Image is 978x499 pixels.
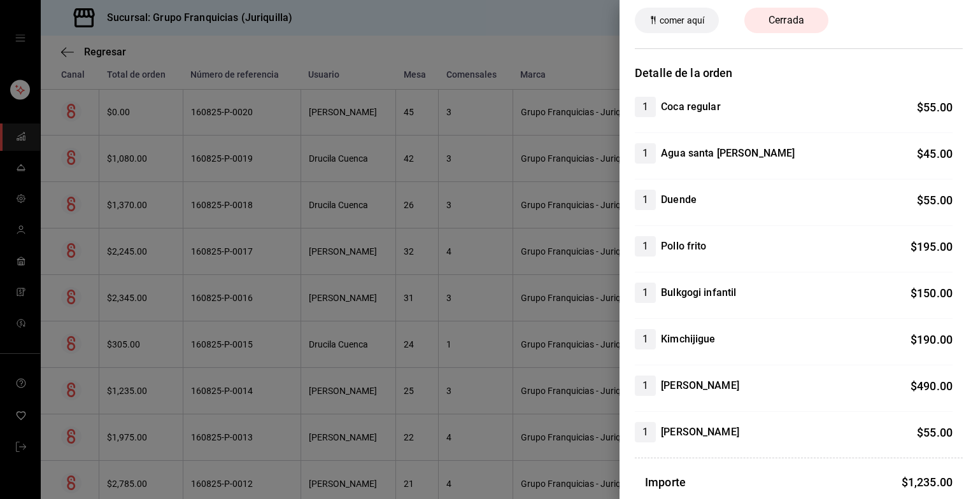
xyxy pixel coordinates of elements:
[635,285,656,300] span: 1
[635,378,656,393] span: 1
[917,101,953,114] span: $ 55.00
[661,378,739,393] h4: [PERSON_NAME]
[661,332,715,347] h4: Kimchijigue
[655,14,709,27] span: comer aquí
[911,286,953,300] span: $ 150.00
[635,332,656,347] span: 1
[917,147,953,160] span: $ 45.00
[635,425,656,440] span: 1
[661,285,736,300] h4: Bulkgogi infantil
[917,426,953,439] span: $ 55.00
[661,192,697,207] h4: Duende
[635,99,656,115] span: 1
[902,475,953,489] span: $ 1,235.00
[635,239,656,254] span: 1
[661,99,721,115] h4: Coca regular
[661,425,739,440] h4: [PERSON_NAME]
[645,474,686,491] h3: Importe
[635,64,963,81] h3: Detalle de la orden
[635,146,656,161] span: 1
[917,193,953,207] span: $ 55.00
[635,192,656,207] span: 1
[911,379,953,393] span: $ 490.00
[761,13,812,28] span: Cerrada
[911,240,953,253] span: $ 195.00
[661,239,706,254] h4: Pollo frito
[911,333,953,346] span: $ 190.00
[661,146,795,161] h4: Agua santa [PERSON_NAME]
